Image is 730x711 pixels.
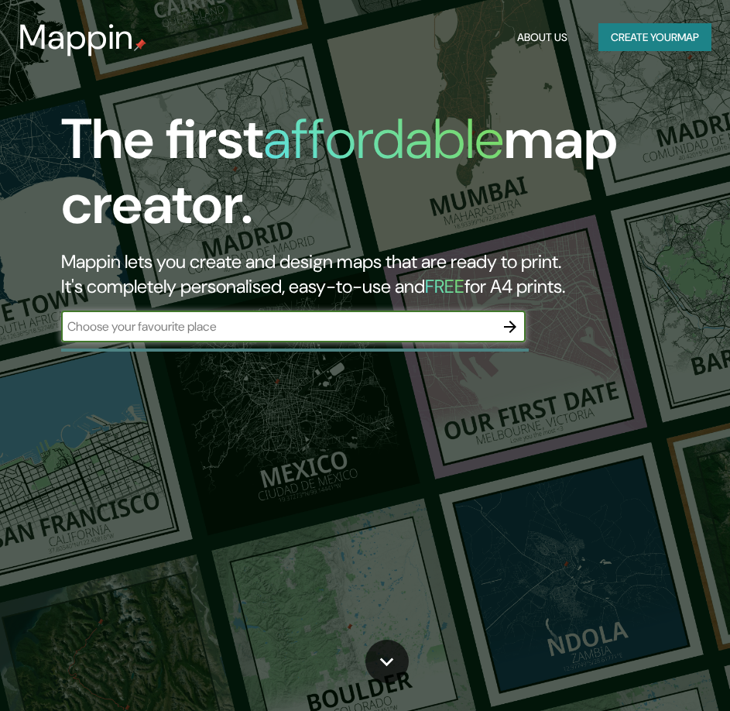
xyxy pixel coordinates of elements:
[592,651,713,694] iframe: Help widget launcher
[61,107,645,249] h1: The first map creator.
[61,249,645,299] h2: Mappin lets you create and design maps that are ready to print. It's completely personalised, eas...
[134,39,146,51] img: mappin-pin
[511,23,574,52] button: About Us
[61,318,495,335] input: Choose your favourite place
[263,103,504,175] h1: affordable
[425,274,464,298] h5: FREE
[19,17,134,57] h3: Mappin
[598,23,711,52] button: Create yourmap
